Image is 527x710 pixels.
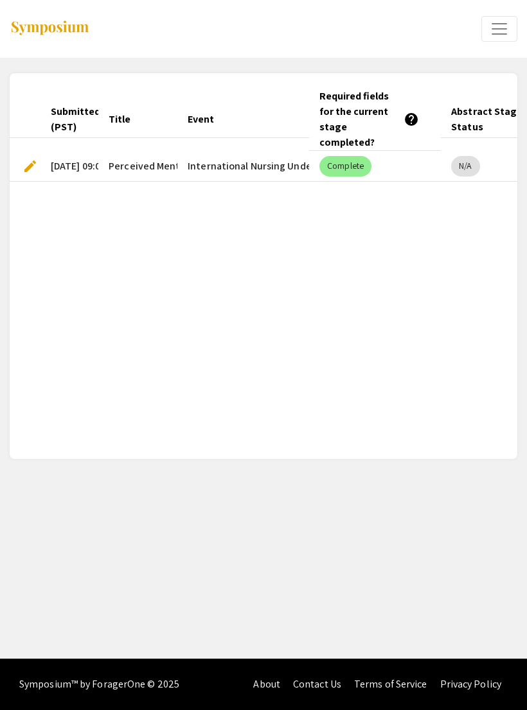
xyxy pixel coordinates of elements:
mat-icon: help [404,112,419,127]
mat-cell: [DATE] 09:01pm [40,151,98,182]
div: Submitted At (PST) [51,104,112,135]
img: Symposium by ForagerOne [10,20,90,37]
span: edit [22,159,38,174]
button: Expand or Collapse Menu [481,16,517,42]
div: Title [109,112,130,127]
div: Symposium™ by ForagerOne © 2025 [19,659,179,710]
div: Title [109,112,142,127]
mat-chip: Complete [319,156,371,177]
div: Required fields for the current stage completed?help [319,89,431,150]
a: Terms of Service [354,677,427,691]
div: Event [188,112,214,127]
iframe: Chat [472,652,517,700]
a: Contact Us [293,677,341,691]
div: Event [188,112,226,127]
div: Submitted At (PST) [51,104,124,135]
div: Required fields for the current stage completed? [319,89,419,150]
mat-chip: N/A [451,156,479,177]
a: Privacy Policy [440,677,501,691]
a: About [253,677,280,691]
mat-cell: International Nursing Undergraduate Research Symposium (INURS) [177,151,309,182]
